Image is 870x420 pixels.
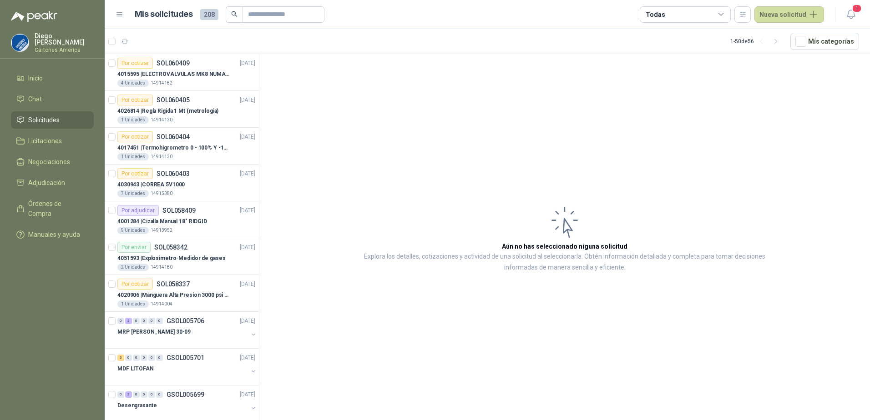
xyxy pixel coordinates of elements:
[117,205,159,216] div: Por adjudicar
[117,58,153,69] div: Por cotizar
[240,390,255,399] p: [DATE]
[151,190,172,197] p: 14915380
[117,242,151,253] div: Por enviar
[162,207,196,214] p: SOL058409
[105,275,259,312] a: Por cotizarSOL058337[DATE] 4020906 |Manguera Alta Presion 3000 psi De 1-1/4"1 Unidades14914004
[843,6,859,23] button: 1
[28,94,42,104] span: Chat
[28,199,85,219] span: Órdenes de Compra
[151,80,172,87] p: 14914182
[28,178,65,188] span: Adjudicación
[105,238,259,275] a: Por enviarSOL058342[DATE] 4051593 |Explosimetro-Medidor de gases2 Unidades14914180
[11,226,94,243] a: Manuales y ayuda
[117,80,149,87] div: 4 Unidades
[167,355,204,361] p: GSOL005701
[117,131,153,142] div: Por cotizar
[11,174,94,191] a: Adjudicación
[11,70,94,87] a: Inicio
[11,195,94,222] a: Órdenes de Compra
[157,281,190,287] p: SOL058337
[28,230,80,240] span: Manuales y ayuda
[117,144,231,152] p: 4017451 | Termohigrometro 0 - 100% Y -10 - 50 ºs C
[156,318,163,324] div: 0
[117,352,257,381] a: 3 0 0 0 0 0 GSOL005701[DATE] MDF LITOFAN
[11,111,94,129] a: Solicitudes
[28,115,60,125] span: Solicitudes
[133,318,140,324] div: 0
[240,170,255,178] p: [DATE]
[117,300,149,308] div: 1 Unidades
[117,315,257,345] a: 0 3 0 0 0 0 GSOL005706[DATE] MRP [PERSON_NAME] 30-09
[117,254,225,263] p: 4051593 | Explosimetro-Medidor de gases
[157,60,190,66] p: SOL060409
[117,391,124,398] div: 0
[105,165,259,201] a: Por cotizarSOL060403[DATE] 4030943 |CORREA 5V10007 Unidades14915380
[117,291,231,300] p: 4020906 | Manguera Alta Presion 3000 psi De 1-1/4"
[35,33,94,45] p: Diego [PERSON_NAME]
[240,280,255,289] p: [DATE]
[151,227,172,234] p: 14913952
[167,391,204,398] p: GSOL005699
[350,251,779,273] p: Explora los detalles, cotizaciones y actividad de una solicitud al seleccionarla. Obtén informaci...
[105,201,259,238] a: Por adjudicarSOL058409[DATE] 4001284 |Cizalla Manual 18" RIDGID9 Unidades14913952
[28,136,62,146] span: Licitaciones
[28,73,43,83] span: Inicio
[11,90,94,108] a: Chat
[148,391,155,398] div: 0
[646,10,665,20] div: Todas
[240,96,255,105] p: [DATE]
[117,328,191,336] p: MRP [PERSON_NAME] 30-09
[35,47,94,53] p: Cartones America
[141,391,147,398] div: 0
[105,54,259,91] a: Por cotizarSOL060409[DATE] 4015595 |ELECTROVALVULAS MK8 NUMATICS4 Unidades14914182
[11,132,94,150] a: Licitaciones
[133,391,140,398] div: 0
[157,134,190,140] p: SOL060404
[167,318,204,324] p: GSOL005706
[11,11,57,22] img: Logo peakr
[141,355,147,361] div: 0
[11,34,29,51] img: Company Logo
[117,401,157,410] p: Desengrasante
[141,318,147,324] div: 0
[240,133,255,141] p: [DATE]
[790,33,859,50] button: Mís categorías
[151,300,172,308] p: 14914004
[117,180,185,189] p: 4030943 | CORREA 5V1000
[154,244,187,250] p: SOL058342
[754,6,824,23] button: Nueva solicitud
[125,391,132,398] div: 3
[240,206,255,215] p: [DATE]
[117,318,124,324] div: 0
[156,355,163,361] div: 0
[151,116,172,124] p: 14914130
[117,279,153,290] div: Por cotizar
[28,157,70,167] span: Negociaciones
[240,317,255,325] p: [DATE]
[133,355,140,361] div: 0
[151,153,172,160] p: 14914130
[117,227,149,234] div: 9 Unidades
[200,9,218,20] span: 208
[125,355,132,361] div: 0
[148,318,155,324] div: 0
[105,128,259,165] a: Por cotizarSOL060404[DATE] 4017451 |Termohigrometro 0 - 100% Y -10 - 50 ºs C1 Unidades14914130
[502,241,627,251] h3: Aún no has seleccionado niguna solicitud
[730,34,783,49] div: 1 - 50 de 56
[105,91,259,128] a: Por cotizarSOL060405[DATE] 4026814 |Regla Rigida 1 Mt (metrologia)1 Unidades14914130
[148,355,155,361] div: 0
[117,389,257,418] a: 0 3 0 0 0 0 GSOL005699[DATE] Desengrasante
[117,168,153,179] div: Por cotizar
[240,243,255,252] p: [DATE]
[117,190,149,197] div: 7 Unidades
[240,59,255,68] p: [DATE]
[157,97,190,103] p: SOL060405
[117,153,149,160] div: 1 Unidades
[117,365,154,373] p: MDF LITOFAN
[117,95,153,105] div: Por cotizar
[240,354,255,362] p: [DATE]
[117,355,124,361] div: 3
[117,217,207,226] p: 4001284 | Cizalla Manual 18" RIDGID
[117,70,231,79] p: 4015595 | ELECTROVALVULAS MK8 NUMATICS
[156,391,163,398] div: 0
